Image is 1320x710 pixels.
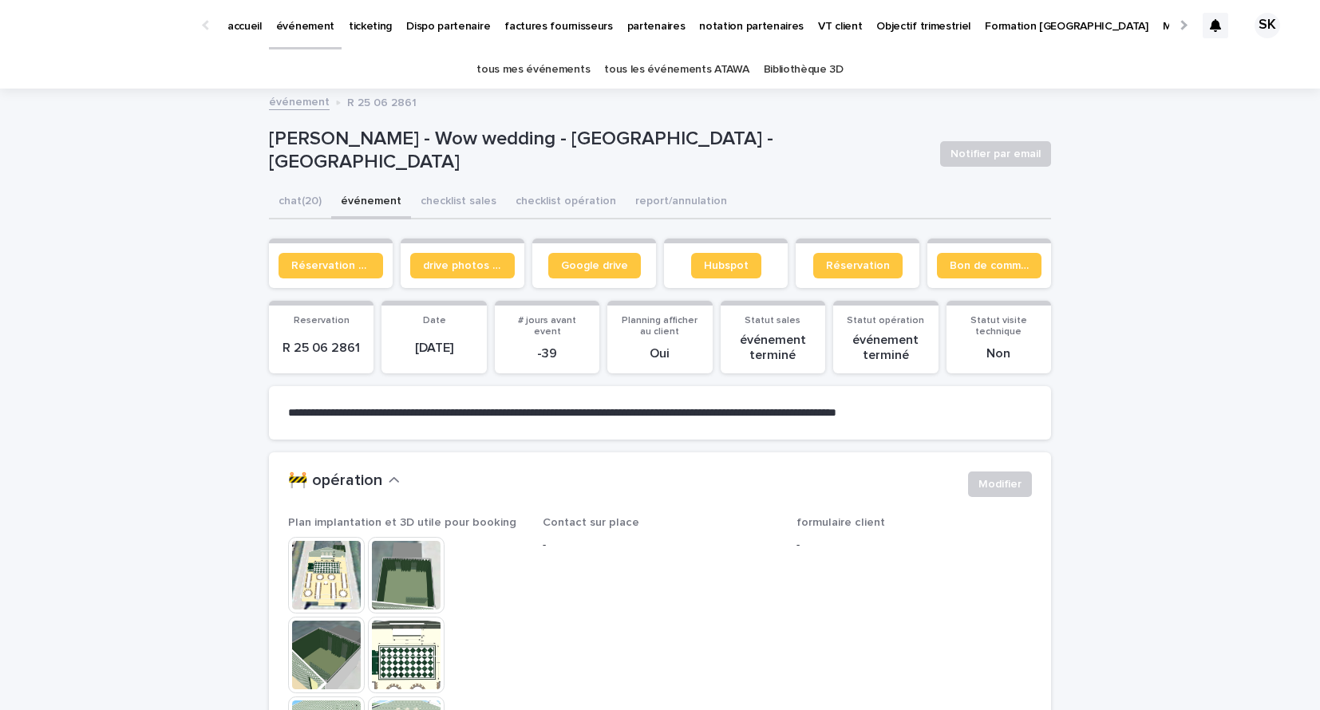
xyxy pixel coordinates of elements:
[476,51,590,89] a: tous mes événements
[288,471,382,491] h2: 🚧 opération
[978,476,1022,492] span: Modifier
[543,517,639,528] span: Contact sur place
[691,253,761,278] a: Hubspot
[796,517,885,528] span: formulaire client
[940,141,1051,167] button: Notifier par email
[269,92,330,110] a: événement
[294,316,350,325] span: Reservation
[937,253,1041,278] a: Bon de commande
[561,260,628,271] span: Google drive
[730,333,816,363] p: événement terminé
[331,186,411,219] button: événement
[504,346,590,361] p: -39
[291,260,370,271] span: Réservation client
[813,253,903,278] a: Réservation
[279,253,383,278] a: Réservation client
[604,51,749,89] a: tous les événements ATAWA
[548,253,641,278] a: Google drive
[950,146,1041,162] span: Notifier par email
[347,93,417,110] p: R 25 06 2861
[288,517,516,528] span: Plan implantation et 3D utile pour booking
[288,471,400,491] button: 🚧 opération
[279,341,364,356] p: R 25 06 2861
[968,471,1032,497] button: Modifier
[543,537,778,554] p: -
[423,316,446,325] span: Date
[506,186,626,219] button: checklist opération
[745,316,800,325] span: Statut sales
[410,253,515,278] a: drive photos coordinateur
[950,260,1029,271] span: Bon de commande
[32,10,187,41] img: Ls34BcGeRexTGTNfXpUC
[391,341,476,356] p: [DATE]
[411,186,506,219] button: checklist sales
[423,260,502,271] span: drive photos coordinateur
[1255,13,1280,38] div: SK
[518,316,576,337] span: # jours avant event
[843,333,928,363] p: événement terminé
[622,316,698,337] span: Planning afficher au client
[626,186,737,219] button: report/annulation
[956,346,1041,361] p: Non
[764,51,844,89] a: Bibliothèque 3D
[704,260,749,271] span: Hubspot
[269,186,331,219] button: chat (20)
[796,537,1032,554] p: -
[617,346,702,361] p: Oui
[847,316,924,325] span: Statut opération
[269,128,927,174] p: [PERSON_NAME] - Wow wedding - [GEOGRAPHIC_DATA] - [GEOGRAPHIC_DATA]
[970,316,1027,337] span: Statut visite technique
[826,260,890,271] span: Réservation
